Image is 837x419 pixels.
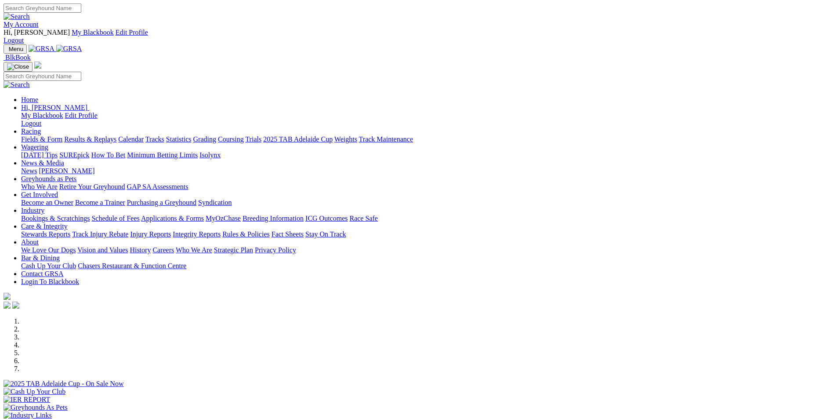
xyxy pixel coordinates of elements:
img: IER REPORT [4,396,50,404]
a: Care & Integrity [21,222,68,230]
a: Careers [152,246,174,254]
a: Integrity Reports [173,230,221,238]
a: Get Involved [21,191,58,198]
span: Hi, [PERSON_NAME] [4,29,70,36]
div: Bar & Dining [21,262,833,270]
a: Breeding Information [243,215,304,222]
a: MyOzChase [206,215,241,222]
a: Who We Are [21,183,58,190]
a: Weights [334,135,357,143]
a: Purchasing a Greyhound [127,199,196,206]
a: Fact Sheets [272,230,304,238]
img: Search [4,81,30,89]
a: My Blackbook [72,29,114,36]
a: Edit Profile [116,29,148,36]
a: Home [21,96,38,103]
a: Tracks [145,135,164,143]
a: [DATE] Tips [21,151,58,159]
a: Coursing [218,135,244,143]
a: Become an Owner [21,199,73,206]
img: logo-grsa-white.png [34,62,41,69]
img: logo-grsa-white.png [4,293,11,300]
a: Logout [4,36,24,44]
a: Greyhounds as Pets [21,175,76,182]
a: My Account [4,21,39,28]
button: Toggle navigation [4,62,33,72]
a: My Blackbook [21,112,63,119]
img: Search [4,13,30,21]
a: Schedule of Fees [91,215,139,222]
a: Wagering [21,143,48,151]
button: Toggle navigation [4,44,27,54]
a: Become a Trainer [75,199,125,206]
img: Cash Up Your Club [4,388,65,396]
a: Privacy Policy [255,246,296,254]
a: Racing [21,128,41,135]
a: Isolynx [199,151,221,159]
a: Bookings & Scratchings [21,215,90,222]
a: GAP SA Assessments [127,183,188,190]
img: GRSA [29,45,54,53]
a: Fields & Form [21,135,62,143]
div: Get Involved [21,199,833,207]
a: How To Bet [91,151,126,159]
input: Search [4,72,81,81]
a: Who We Are [176,246,212,254]
a: Contact GRSA [21,270,63,277]
div: News & Media [21,167,833,175]
a: Statistics [166,135,192,143]
a: ICG Outcomes [305,215,348,222]
a: About [21,238,39,246]
div: About [21,246,833,254]
img: facebook.svg [4,302,11,309]
img: twitter.svg [12,302,19,309]
a: Race Safe [349,215,377,222]
a: Trials [245,135,261,143]
a: 2025 TAB Adelaide Cup [263,135,333,143]
a: Minimum Betting Limits [127,151,198,159]
img: GRSA [56,45,82,53]
div: Wagering [21,151,833,159]
a: Strategic Plan [214,246,253,254]
img: Close [7,63,29,70]
a: Bar & Dining [21,254,60,262]
div: Greyhounds as Pets [21,183,833,191]
div: Hi, [PERSON_NAME] [21,112,833,128]
a: Retire Your Greyhound [59,183,125,190]
a: SUREpick [59,151,89,159]
a: [PERSON_NAME] [39,167,94,175]
div: Racing [21,135,833,143]
div: My Account [4,29,833,44]
input: Search [4,4,81,13]
a: Syndication [198,199,232,206]
a: Applications & Forms [141,215,204,222]
img: Greyhounds As Pets [4,404,68,412]
a: Industry [21,207,44,214]
a: Grading [193,135,216,143]
a: Track Maintenance [359,135,413,143]
a: BlkBook [4,54,31,61]
span: BlkBook [5,54,31,61]
a: Injury Reports [130,230,171,238]
a: Login To Blackbook [21,278,79,285]
div: Industry [21,215,833,222]
a: News [21,167,37,175]
span: Menu [9,46,23,52]
a: Edit Profile [65,112,98,119]
a: Cash Up Your Club [21,262,76,270]
a: Rules & Policies [222,230,270,238]
img: 2025 TAB Adelaide Cup - On Sale Now [4,380,124,388]
a: Results & Replays [64,135,116,143]
a: Logout [21,120,41,127]
a: Vision and Values [77,246,128,254]
a: Hi, [PERSON_NAME] [21,104,89,111]
a: Chasers Restaurant & Function Centre [78,262,186,270]
a: Track Injury Rebate [72,230,128,238]
a: We Love Our Dogs [21,246,76,254]
div: Care & Integrity [21,230,833,238]
a: Stewards Reports [21,230,70,238]
a: Stay On Track [305,230,346,238]
a: News & Media [21,159,64,167]
a: Calendar [118,135,144,143]
a: History [130,246,151,254]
